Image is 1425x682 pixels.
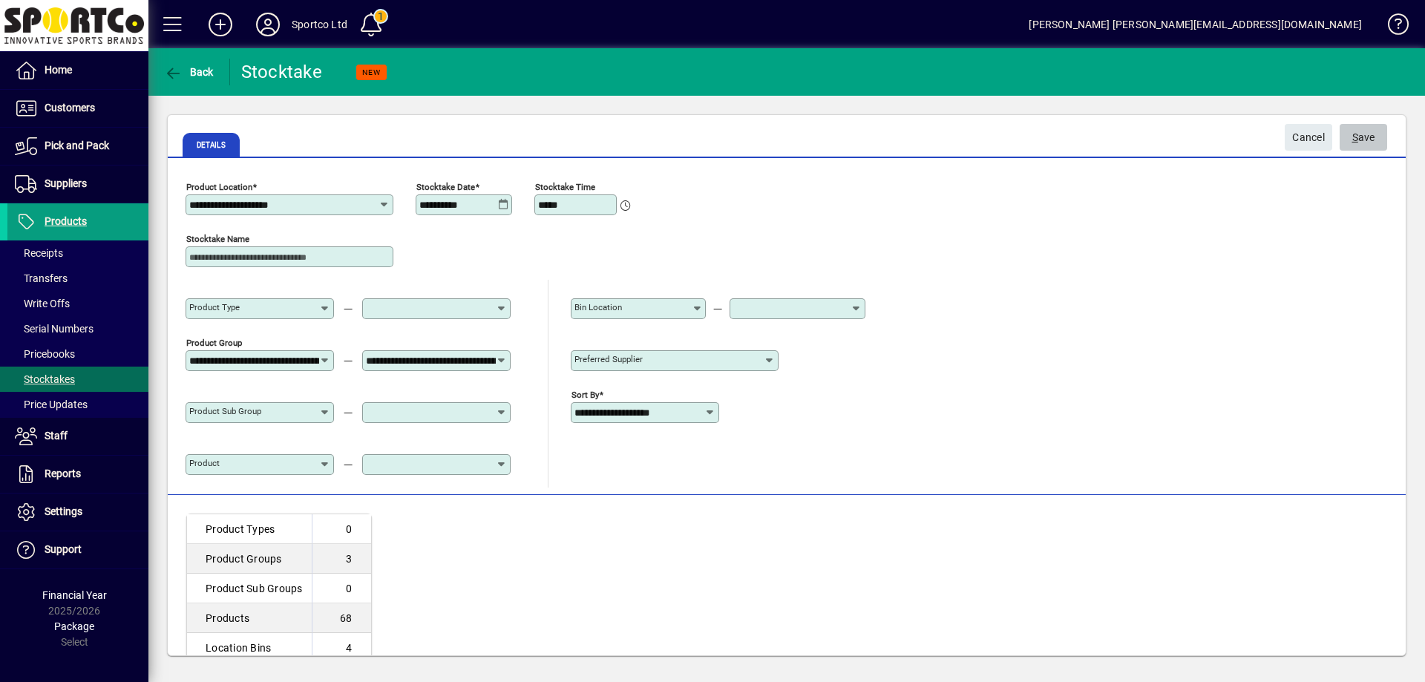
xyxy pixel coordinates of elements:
span: Price Updates [15,399,88,410]
div: Stocktake [241,60,322,84]
a: Stocktakes [7,367,148,392]
span: Support [45,543,82,555]
a: Settings [7,494,148,531]
td: Products [187,603,312,633]
span: Serial Numbers [15,323,94,335]
span: Suppliers [45,177,87,189]
td: 4 [312,633,371,663]
div: [PERSON_NAME] [PERSON_NAME][EMAIL_ADDRESS][DOMAIN_NAME] [1029,13,1362,36]
span: NEW [362,68,381,77]
mat-label: Product Sub group [189,406,261,416]
td: Product Types [187,514,312,544]
span: S [1352,131,1358,143]
span: Receipts [15,247,63,259]
mat-label: Product Group [186,338,242,348]
span: Package [54,620,94,632]
mat-label: Sort By [571,390,599,400]
a: Serial Numbers [7,316,148,341]
a: Pick and Pack [7,128,148,165]
span: Customers [45,102,95,114]
span: Details [183,133,240,157]
span: Back [164,66,214,78]
mat-label: Preferred Supplier [574,354,643,364]
span: ave [1352,125,1375,150]
span: Products [45,215,87,227]
a: Home [7,52,148,89]
mat-label: Product Type [189,302,240,312]
td: Location Bins [187,633,312,663]
a: Reports [7,456,148,493]
div: Sportco Ltd [292,13,347,36]
td: 0 [312,574,371,603]
a: Price Updates [7,392,148,417]
span: Home [45,64,72,76]
td: 0 [312,514,371,544]
span: Transfers [15,272,68,284]
a: Customers [7,90,148,127]
a: Suppliers [7,165,148,203]
mat-label: Stocktake Name [186,234,249,244]
mat-label: Stocktake Time [535,182,595,192]
span: Stocktakes [15,373,75,385]
mat-label: Bin Location [574,302,622,312]
button: Back [160,59,217,85]
a: Support [7,531,148,568]
button: Profile [244,11,292,38]
td: 3 [312,544,371,574]
span: Staff [45,430,68,442]
span: Write Offs [15,298,70,309]
span: Pricebooks [15,348,75,360]
button: Cancel [1285,124,1332,151]
td: 68 [312,603,371,633]
span: Cancel [1292,125,1325,150]
span: Pick and Pack [45,140,109,151]
mat-label: Product Location [186,182,252,192]
mat-label: Product [189,458,220,468]
a: Staff [7,418,148,455]
a: Receipts [7,240,148,266]
a: Knowledge Base [1377,3,1406,51]
button: Save [1340,124,1387,151]
span: Financial Year [42,589,107,601]
td: Product Groups [187,544,312,574]
span: Reports [45,468,81,479]
button: Add [197,11,244,38]
app-page-header-button: Back [148,59,230,85]
a: Pricebooks [7,341,148,367]
td: Product Sub Groups [187,574,312,603]
a: Write Offs [7,291,148,316]
a: Transfers [7,266,148,291]
span: Settings [45,505,82,517]
mat-label: Stocktake Date [416,182,475,192]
